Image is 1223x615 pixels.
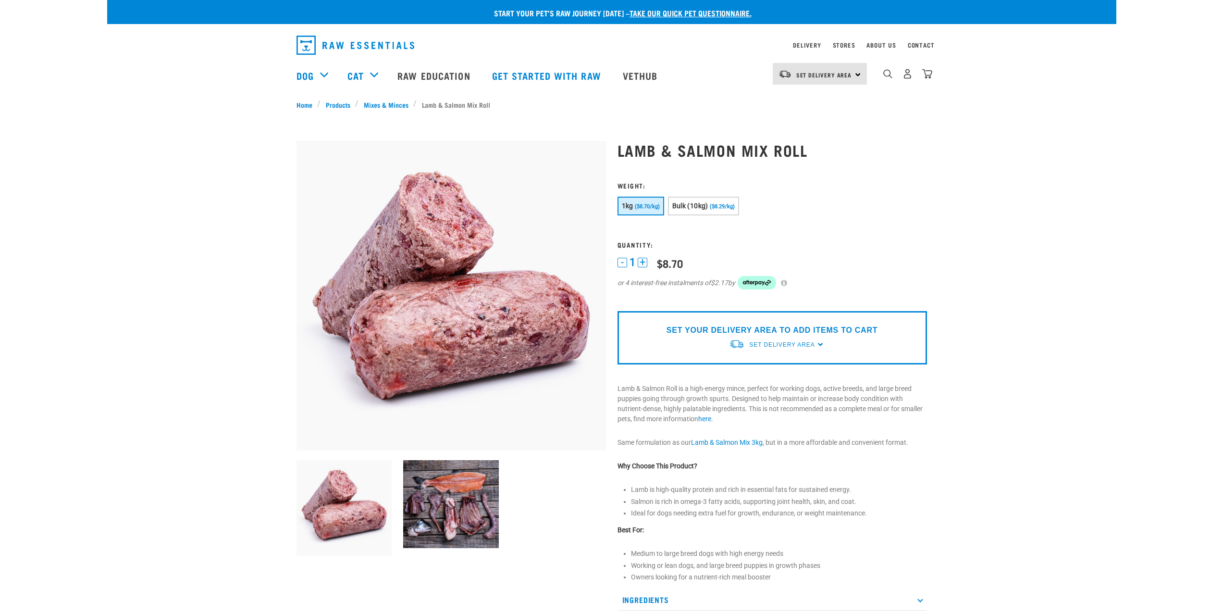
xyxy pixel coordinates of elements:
[796,73,852,76] span: Set Delivery Area
[296,100,927,110] nav: breadcrumbs
[296,100,318,110] a: Home
[631,572,927,582] li: Owners looking for a nutrient-rich meal booster
[672,202,708,210] span: Bulk (10kg)
[618,589,927,611] p: Ingredients
[618,462,697,470] strong: Why Choose This Product?
[358,100,413,110] a: Mixes & Minces
[749,341,815,348] span: Set Delivery Area
[613,56,670,95] a: Vethub
[618,384,927,424] p: Lamb & Salmon Roll is a high-energy mince, perfect for working dogs, active breeds, and large bre...
[296,68,314,83] a: Dog
[631,497,927,507] li: Salmon is rich in omega-3 fatty acids, supporting joint health, skin, and coat.
[635,203,660,210] span: ($8.70/kg)
[114,7,1124,19] p: Start your pet’s raw journey [DATE] –
[833,43,855,47] a: Stores
[631,549,927,559] li: Medium to large breed dogs with high energy needs
[866,43,896,47] a: About Us
[107,56,1116,95] nav: dropdown navigation
[902,69,913,79] img: user.png
[710,203,735,210] span: ($8.29/kg)
[793,43,821,47] a: Delivery
[630,11,752,15] a: take our quick pet questionnaire.
[321,100,355,110] a: Products
[631,561,927,571] li: Working or lean dogs, and large breed puppies in growth phases
[296,141,606,451] img: 1261 Lamb Salmon Roll 01
[691,439,763,446] a: Lamb & Salmon Mix 3kg
[657,257,683,269] div: $8.70
[618,141,927,159] h1: Lamb & Salmon Mix Roll
[618,276,927,289] div: or 4 interest-free instalments of by
[388,56,482,95] a: Raw Education
[289,32,935,59] nav: dropdown navigation
[638,258,647,267] button: +
[729,339,744,349] img: van-moving.png
[618,438,927,448] p: Same formulation as our , but in a more affordable and convenient format.
[482,56,613,95] a: Get started with Raw
[908,43,935,47] a: Contact
[631,508,927,518] li: Ideal for dogs needing extra fuel for growth, endurance, or weight maintenance.
[630,257,635,267] span: 1
[618,241,927,248] h3: Quantity:
[631,485,927,495] li: Lamb is high-quality protein and rich in essential fats for sustained energy.
[711,278,728,288] span: $2.17
[667,325,877,336] p: SET YOUR DELIVERY AREA TO ADD ITEMS TO CART
[778,70,791,78] img: van-moving.png
[296,460,392,556] img: 1261 Lamb Salmon Roll 01
[698,415,711,423] a: here
[403,460,499,548] img: BONES Possum Wallaby Duck Goat Turkey Salmon
[618,258,627,267] button: -
[618,182,927,189] h3: Weight:
[618,526,644,534] strong: Best For:
[347,68,364,83] a: Cat
[618,197,664,215] button: 1kg ($8.70/kg)
[668,197,739,215] button: Bulk (10kg) ($8.29/kg)
[738,276,776,289] img: Afterpay
[296,36,414,55] img: Raw Essentials Logo
[622,202,633,210] span: 1kg
[922,69,932,79] img: home-icon@2x.png
[883,69,892,78] img: home-icon-1@2x.png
